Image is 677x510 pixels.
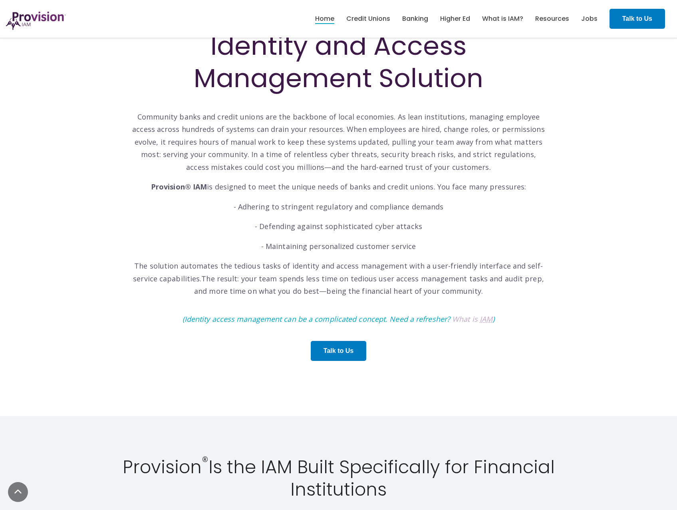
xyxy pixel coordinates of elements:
i: (Identity access management can be a complicated concept. Need a refresher? ) [183,314,495,324]
a: Resources [535,12,569,26]
a: Credit Unions [346,12,390,26]
a: Higher Ed [440,12,470,26]
nav: menu [309,6,604,32]
strong: Talk to Us [324,347,353,354]
a: What isIAM [452,314,492,324]
p: is designed to meet the unique needs of banks and credit unions. You face many pressures: [131,181,546,193]
span: The result: your team spends less time on tedious user access management tasks and audit prep, an... [194,274,544,296]
p: - Maintaining personalized customer service [131,240,546,253]
img: ProvisionIAM-Logo-Purple [6,12,66,30]
h2: Provision Is the IAM Built Specifically for Financial Institutions [111,456,566,501]
p: - Adhering to stringent regulatory and compliance demands [131,201,546,213]
sup: ® [202,452,208,471]
a: What is IAM? [482,12,523,26]
span: The solution automates the tedious tasks of identity and access management with a user-friendly i... [133,261,543,283]
a: Talk to Us [311,341,366,361]
abbr: Identity Access Management [480,314,492,324]
p: Community banks and credit unions are the backbone of local economies. As lean institutions, mana... [131,98,546,173]
strong: Talk to Us [622,15,652,22]
a: Talk to Us [609,9,665,29]
a: Home [315,12,334,26]
strong: Provision® IAM [151,182,207,191]
a: Banking [402,12,428,26]
p: - Defending against sophisticated cyber attacks [131,220,546,233]
a: Jobs [581,12,598,26]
